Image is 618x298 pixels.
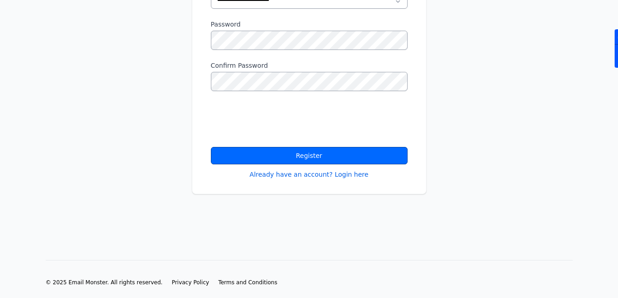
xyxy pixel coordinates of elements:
[172,279,209,286] a: Privacy Policy
[218,279,277,286] a: Terms and Conditions
[211,61,408,70] label: Confirm Password
[250,170,369,179] a: Already have an account? Login here
[46,279,163,286] li: © 2025 Email Monster. All rights reserved.
[211,102,350,138] iframe: reCAPTCHA
[211,20,408,29] label: Password
[211,147,408,164] button: Register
